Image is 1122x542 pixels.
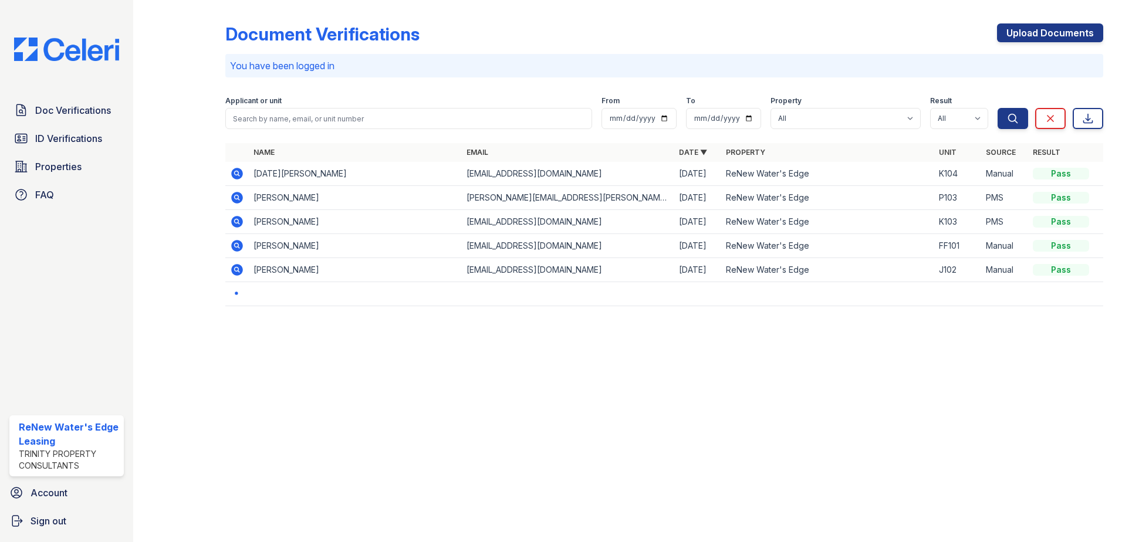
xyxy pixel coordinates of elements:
[1033,168,1089,179] div: Pass
[462,186,675,210] td: [PERSON_NAME][EMAIL_ADDRESS][PERSON_NAME][DOMAIN_NAME]
[674,186,721,210] td: [DATE]
[19,420,119,448] div: ReNew Water's Edge Leasing
[225,96,282,106] label: Applicant or unit
[1033,192,1089,204] div: Pass
[1033,240,1089,252] div: Pass
[930,96,952,106] label: Result
[249,210,462,234] td: [PERSON_NAME]
[467,148,488,157] a: Email
[674,162,721,186] td: [DATE]
[770,96,802,106] label: Property
[5,509,129,533] a: Sign out
[462,258,675,282] td: [EMAIL_ADDRESS][DOMAIN_NAME]
[934,186,981,210] td: P103
[686,96,695,106] label: To
[462,162,675,186] td: [EMAIL_ADDRESS][DOMAIN_NAME]
[249,162,462,186] td: [DATE][PERSON_NAME]
[997,23,1103,42] a: Upload Documents
[35,160,82,174] span: Properties
[934,234,981,258] td: FF101
[31,514,66,528] span: Sign out
[721,186,934,210] td: ReNew Water's Edge
[674,234,721,258] td: [DATE]
[721,258,934,282] td: ReNew Water's Edge
[462,210,675,234] td: [EMAIL_ADDRESS][DOMAIN_NAME]
[5,38,129,61] img: CE_Logo_Blue-a8612792a0a2168367f1c8372b55b34899dd931a85d93a1a3d3e32e68fde9ad4.png
[9,99,124,122] a: Doc Verifications
[674,210,721,234] td: [DATE]
[19,448,119,472] div: Trinity Property Consultants
[981,162,1028,186] td: Manual
[35,188,54,202] span: FAQ
[986,148,1016,157] a: Source
[674,258,721,282] td: [DATE]
[1033,216,1089,228] div: Pass
[9,155,124,178] a: Properties
[721,162,934,186] td: ReNew Water's Edge
[5,481,129,504] a: Account
[462,234,675,258] td: [EMAIL_ADDRESS][DOMAIN_NAME]
[934,210,981,234] td: K103
[249,234,462,258] td: [PERSON_NAME]
[31,486,67,500] span: Account
[981,186,1028,210] td: PMS
[934,258,981,282] td: J102
[601,96,620,106] label: From
[254,148,275,157] a: Name
[225,108,592,129] input: Search by name, email, or unit number
[230,59,1099,73] p: You have been logged in
[9,183,124,206] a: FAQ
[1033,264,1089,276] div: Pass
[981,258,1028,282] td: Manual
[934,162,981,186] td: K104
[721,210,934,234] td: ReNew Water's Edge
[939,148,957,157] a: Unit
[679,148,707,157] a: Date ▼
[726,148,765,157] a: Property
[9,127,124,150] a: ID Verifications
[225,23,420,45] div: Document Verifications
[249,186,462,210] td: [PERSON_NAME]
[1033,148,1060,157] a: Result
[981,210,1028,234] td: PMS
[249,258,462,282] td: [PERSON_NAME]
[35,103,111,117] span: Doc Verifications
[981,234,1028,258] td: Manual
[35,131,102,145] span: ID Verifications
[721,234,934,258] td: ReNew Water's Edge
